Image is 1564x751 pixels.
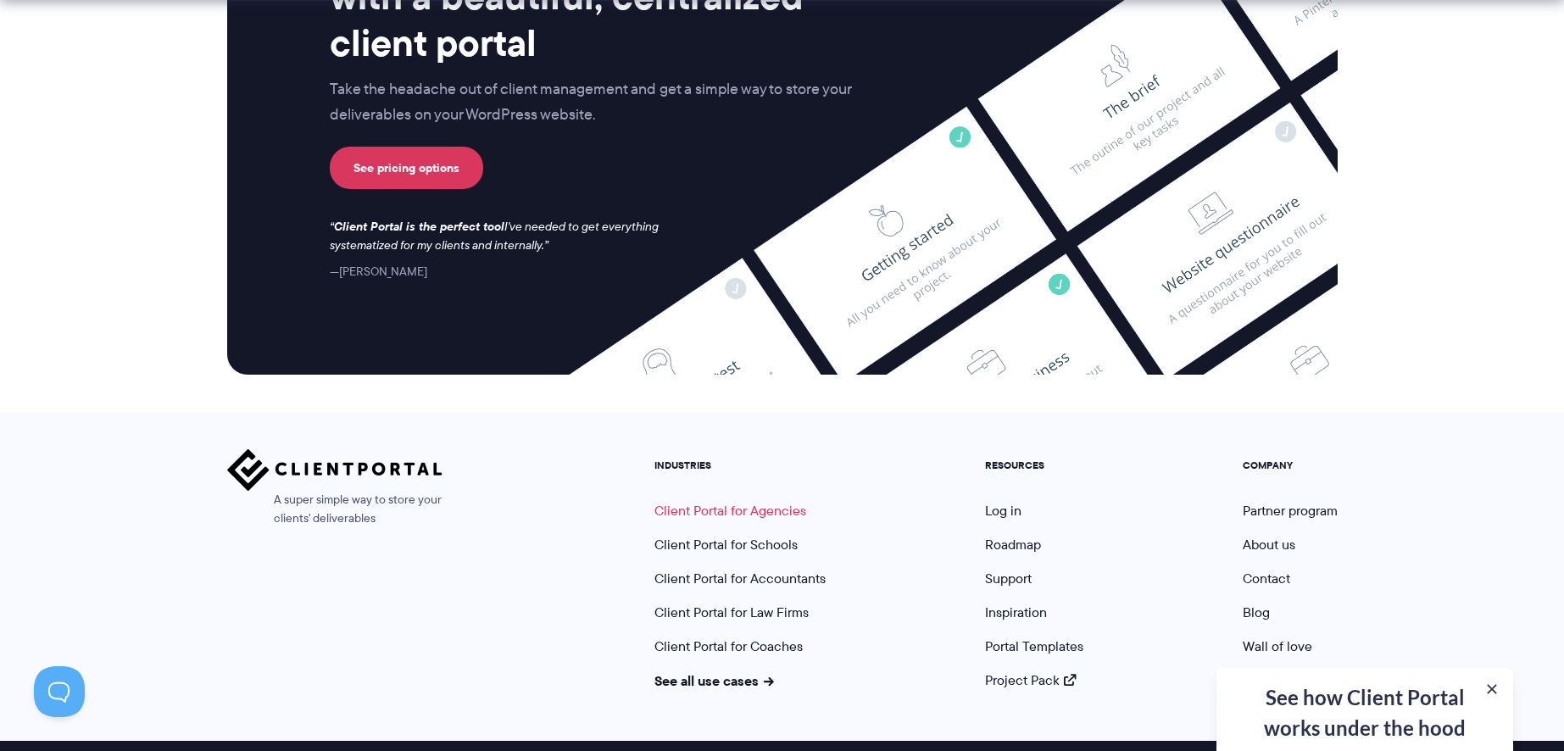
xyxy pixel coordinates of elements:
[1243,501,1338,520] a: Partner program
[985,501,1021,520] a: Log in
[1243,637,1312,656] a: Wall of love
[654,569,826,588] a: Client Portal for Accountants
[654,501,806,520] a: Client Portal for Agencies
[330,147,483,189] a: See pricing options
[985,603,1047,622] a: Inspiration
[654,603,809,622] a: Client Portal for Law Firms
[227,491,442,528] span: A super simple way to store your clients' deliverables
[34,666,85,717] iframe: Toggle Customer Support
[1243,603,1270,622] a: Blog
[654,670,775,691] a: See all use cases
[654,535,798,554] a: Client Portal for Schools
[654,637,803,656] a: Client Portal for Coaches
[1243,535,1295,554] a: About us
[985,670,1077,690] a: Project Pack
[985,637,1083,656] a: Portal Templates
[985,569,1032,588] a: Support
[330,77,888,128] p: Take the headache out of client management and get a simple way to store your deliverables on you...
[654,459,826,471] h5: INDUSTRIES
[985,535,1041,554] a: Roadmap
[334,217,504,236] strong: Client Portal is the perfect tool
[1243,569,1290,588] a: Contact
[330,218,676,255] p: I've needed to get everything systematized for my clients and internally.
[1243,459,1338,471] h5: COMPANY
[985,459,1083,471] h5: RESOURCES
[330,263,427,280] cite: [PERSON_NAME]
